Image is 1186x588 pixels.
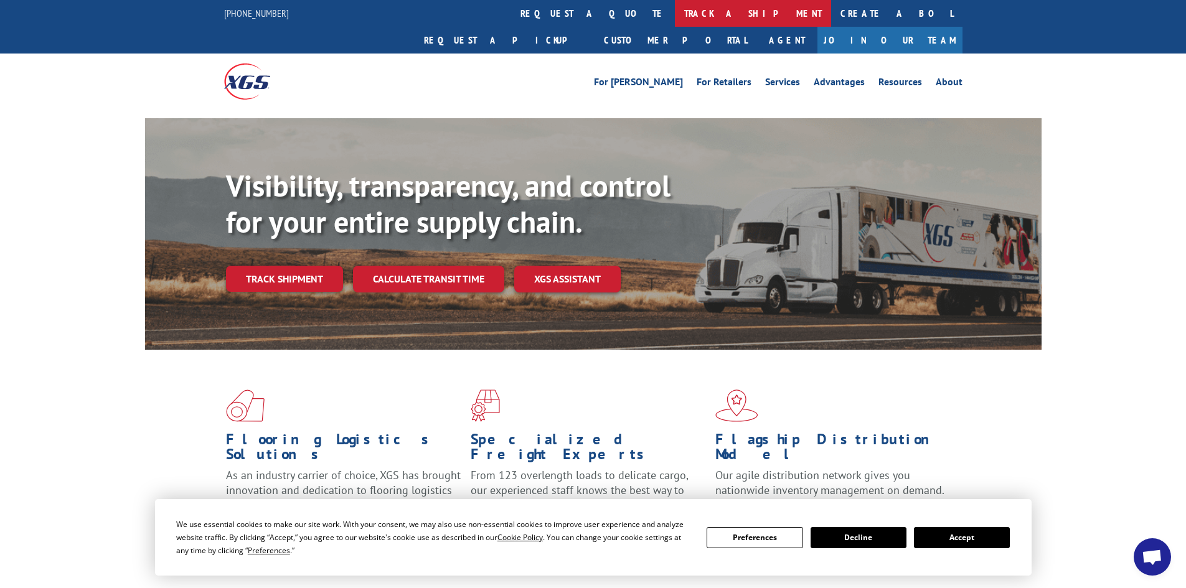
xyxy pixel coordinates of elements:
[226,166,671,241] b: Visibility, transparency, and control for your entire supply chain.
[415,27,595,54] a: Request a pickup
[715,432,951,468] h1: Flagship Distribution Model
[248,545,290,556] span: Preferences
[878,77,922,91] a: Resources
[914,527,1010,548] button: Accept
[224,7,289,19] a: [PHONE_NUMBER]
[811,527,906,548] button: Decline
[1134,538,1171,576] a: Open chat
[471,432,706,468] h1: Specialized Freight Experts
[471,468,706,523] p: From 123 overlength loads to delicate cargo, our experienced staff knows the best way to move you...
[715,390,758,422] img: xgs-icon-flagship-distribution-model-red
[594,77,683,91] a: For [PERSON_NAME]
[155,499,1032,576] div: Cookie Consent Prompt
[697,77,751,91] a: For Retailers
[226,266,343,292] a: Track shipment
[936,77,962,91] a: About
[814,77,865,91] a: Advantages
[353,266,504,292] a: Calculate transit time
[707,527,802,548] button: Preferences
[226,390,265,422] img: xgs-icon-total-supply-chain-intelligence-red
[226,468,461,512] span: As an industry carrier of choice, XGS has brought innovation and dedication to flooring logistics...
[715,468,944,497] span: Our agile distribution network gives you nationwide inventory management on demand.
[514,266,621,292] a: XGS ASSISTANT
[765,77,800,91] a: Services
[176,518,692,557] div: We use essential cookies to make our site work. With your consent, we may also use non-essential ...
[756,27,817,54] a: Agent
[226,432,461,468] h1: Flooring Logistics Solutions
[595,27,756,54] a: Customer Portal
[817,27,962,54] a: Join Our Team
[471,390,500,422] img: xgs-icon-focused-on-flooring-red
[497,532,543,543] span: Cookie Policy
